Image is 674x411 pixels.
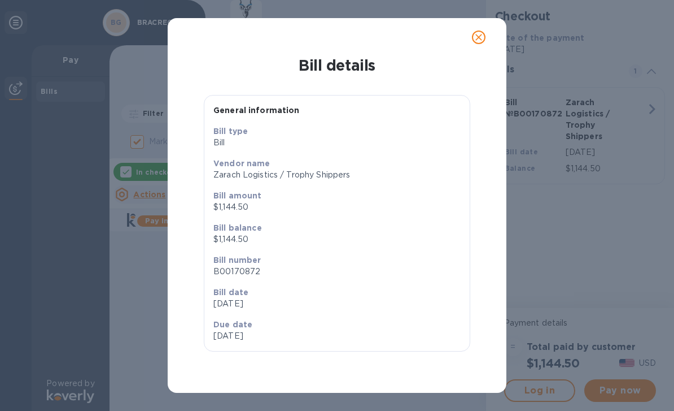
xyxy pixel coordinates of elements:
[213,266,461,278] p: B00170872
[213,137,461,149] p: Bill
[213,201,461,213] p: $1,144.50
[213,169,461,181] p: Zarach Logistics / Trophy Shippers
[213,320,252,329] b: Due date
[213,127,248,136] b: Bill type
[213,106,300,115] b: General information
[213,233,461,245] p: $1,144.50
[213,223,262,232] b: Bill balance
[213,288,248,297] b: Bill date
[213,191,262,200] b: Bill amount
[213,256,261,265] b: Bill number
[213,159,270,168] b: Vendor name
[213,298,461,310] p: [DATE]
[177,57,497,75] h1: Bill details
[213,330,332,342] p: [DATE]
[465,24,492,51] button: close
